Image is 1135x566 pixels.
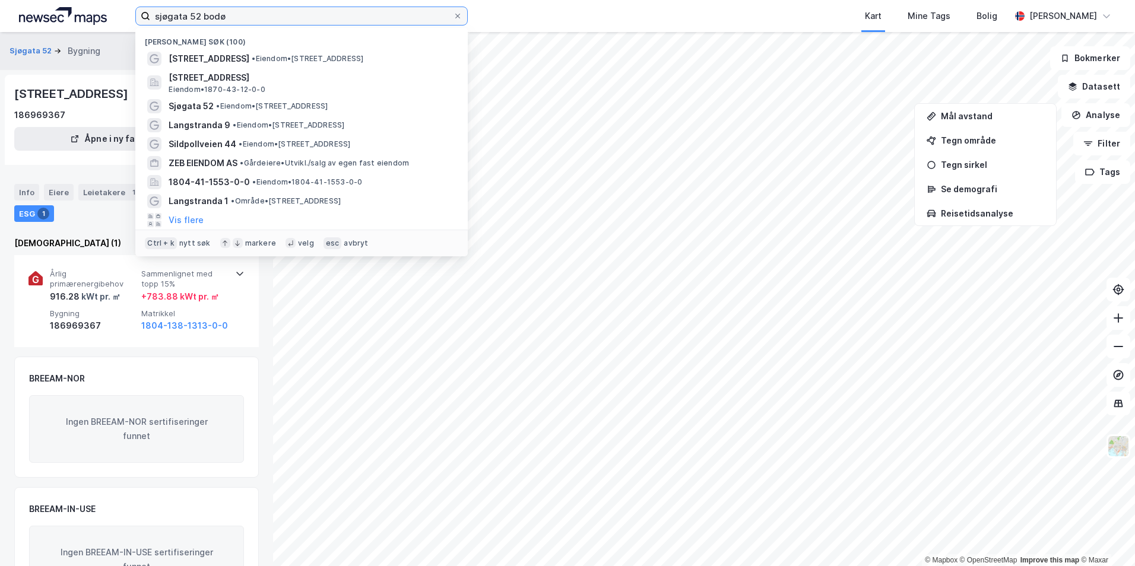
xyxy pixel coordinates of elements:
[169,194,229,208] span: Langstranda 1
[960,556,1017,564] a: OpenStreetMap
[324,237,342,249] div: esc
[169,213,204,227] button: Vis flere
[169,118,230,132] span: Langstranda 9
[135,28,468,49] div: [PERSON_NAME] søk (100)
[1107,435,1130,457] img: Z
[977,9,997,23] div: Bolig
[240,158,243,167] span: •
[231,196,341,206] span: Område • [STREET_ADDRESS]
[14,184,39,201] div: Info
[78,184,144,201] div: Leietakere
[1050,46,1130,70] button: Bokmerker
[252,54,255,63] span: •
[29,395,244,463] div: Ingen BREEAM-NOR sertifiseringer funnet
[216,101,220,110] span: •
[245,239,276,248] div: markere
[941,111,1044,121] div: Mål avstand
[179,239,211,248] div: nytt søk
[925,556,958,564] a: Mapbox
[29,371,85,386] div: BREEAM-NOR
[941,184,1044,194] div: Se demografi
[128,186,140,198] div: 1
[216,101,328,111] span: Eiendom • [STREET_ADDRESS]
[14,108,65,122] div: 186969367
[865,9,882,23] div: Kart
[1076,509,1135,566] div: Kontrollprogram for chat
[14,127,202,151] button: Åpne i ny fane
[233,120,236,129] span: •
[141,290,219,304] div: + 783.88 kWt pr. ㎡
[9,45,54,57] button: Sjøgata 52
[29,502,96,516] div: BREEAM-IN-USE
[169,85,265,94] span: Eiendom • 1870-43-12-0-0
[169,52,249,66] span: [STREET_ADDRESS]
[1020,556,1079,564] a: Improve this map
[14,205,54,222] div: ESG
[252,54,363,63] span: Eiendom • [STREET_ADDRESS]
[50,319,137,333] div: 186969367
[14,84,131,103] div: [STREET_ADDRESS]
[908,9,950,23] div: Mine Tags
[68,44,100,58] div: Bygning
[169,137,236,151] span: Sildpollveien 44
[239,139,350,149] span: Eiendom • [STREET_ADDRESS]
[141,269,228,290] span: Sammenlignet med topp 15%
[19,7,107,25] img: logo.a4113a55bc3d86da70a041830d287a7e.svg
[1073,132,1130,155] button: Filter
[233,120,344,130] span: Eiendom • [STREET_ADDRESS]
[252,177,256,186] span: •
[169,71,454,85] span: [STREET_ADDRESS]
[941,208,1044,218] div: Reisetidsanalyse
[44,184,74,201] div: Eiere
[941,135,1044,145] div: Tegn område
[252,177,362,187] span: Eiendom • 1804-41-1553-0-0
[141,309,228,319] span: Matrikkel
[145,237,177,249] div: Ctrl + k
[169,175,250,189] span: 1804-41-1553-0-0
[50,290,121,304] div: 916.28
[50,309,137,319] span: Bygning
[80,290,121,304] div: kWt pr. ㎡
[14,236,259,250] div: [DEMOGRAPHIC_DATA] (1)
[150,7,453,25] input: Søk på adresse, matrikkel, gårdeiere, leietakere eller personer
[141,319,228,333] button: 1804-138-1313-0-0
[169,156,237,170] span: ZEB EIENDOM AS
[344,239,368,248] div: avbryt
[941,160,1044,170] div: Tegn sirkel
[240,158,409,168] span: Gårdeiere • Utvikl./salg av egen fast eiendom
[239,139,242,148] span: •
[50,269,137,290] span: Årlig primærenergibehov
[1058,75,1130,98] button: Datasett
[1076,509,1135,566] iframe: Chat Widget
[298,239,314,248] div: velg
[1061,103,1130,127] button: Analyse
[1029,9,1097,23] div: [PERSON_NAME]
[1075,160,1130,184] button: Tags
[231,196,234,205] span: •
[169,99,214,113] span: Sjøgata 52
[37,208,49,220] div: 1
